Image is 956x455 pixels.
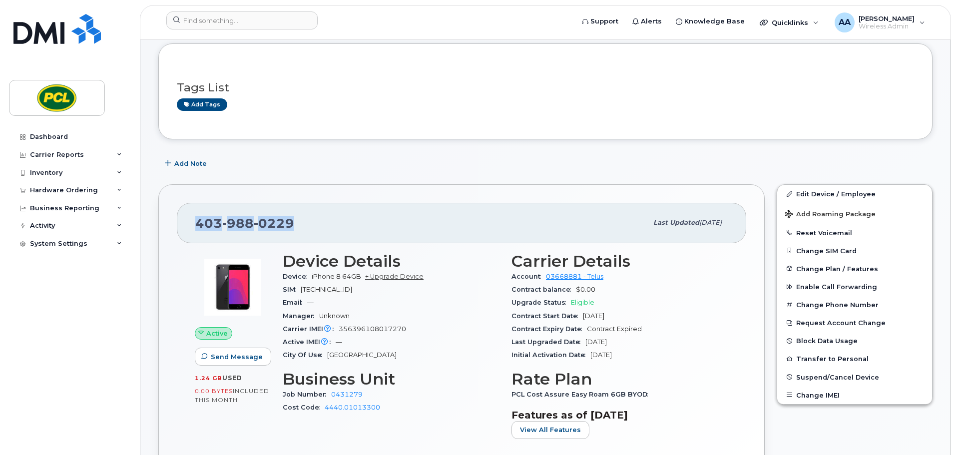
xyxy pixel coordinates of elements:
[283,252,499,270] h3: Device Details
[796,373,879,381] span: Suspend/Cancel Device
[339,325,406,333] span: 356396108017270
[511,351,590,359] span: Initial Activation Date
[325,404,380,411] a: 4440.01013300
[520,425,581,435] span: View All Features
[195,388,233,395] span: 0.00 Bytes
[166,11,318,29] input: Find something...
[222,374,242,382] span: used
[777,185,932,203] a: Edit Device / Employee
[511,299,571,306] span: Upgrade Status
[653,219,699,226] span: Last updated
[195,375,222,382] span: 1.24 GB
[511,286,576,293] span: Contract balance
[576,286,595,293] span: $0.00
[777,350,932,368] button: Transfer to Personal
[283,391,331,398] span: Job Number
[365,273,424,280] a: + Upgrade Device
[254,216,294,231] span: 0229
[684,16,745,26] span: Knowledge Base
[174,159,207,168] span: Add Note
[777,386,932,404] button: Change IMEI
[158,154,215,172] button: Add Note
[177,98,227,111] a: Add tags
[777,260,932,278] button: Change Plan / Features
[587,325,642,333] span: Contract Expired
[283,370,499,388] h3: Business Unit
[222,216,254,231] span: 988
[511,312,583,320] span: Contract Start Date
[195,387,269,404] span: included this month
[511,409,728,421] h3: Features as of [DATE]
[283,286,301,293] span: SIM
[211,352,263,362] span: Send Message
[283,299,307,306] span: Email
[203,257,263,317] img: image20231002-4137094-xhln1q.jpeg
[777,296,932,314] button: Change Phone Number
[859,14,915,22] span: [PERSON_NAME]
[511,338,585,346] span: Last Upgraded Date
[590,16,618,26] span: Support
[327,351,397,359] span: [GEOGRAPHIC_DATA]
[331,391,363,398] a: 0431279
[583,312,604,320] span: [DATE]
[590,351,612,359] span: [DATE]
[283,325,339,333] span: Carrier IMEI
[625,11,669,31] a: Alerts
[859,22,915,30] span: Wireless Admin
[777,368,932,386] button: Suspend/Cancel Device
[796,283,877,291] span: Enable Call Forwarding
[785,210,876,220] span: Add Roaming Package
[585,338,607,346] span: [DATE]
[777,314,932,332] button: Request Account Change
[195,216,294,231] span: 403
[511,370,728,388] h3: Rate Plan
[195,348,271,366] button: Send Message
[641,16,662,26] span: Alerts
[772,18,808,26] span: Quicklinks
[206,329,228,338] span: Active
[777,242,932,260] button: Change SIM Card
[796,265,878,272] span: Change Plan / Features
[511,252,728,270] h3: Carrier Details
[283,404,325,411] span: Cost Code
[571,299,594,306] span: Eligible
[839,16,851,28] span: AA
[669,11,752,31] a: Knowledge Base
[307,299,314,306] span: —
[283,351,327,359] span: City Of Use
[777,224,932,242] button: Reset Voicemail
[283,312,319,320] span: Manager
[511,325,587,333] span: Contract Expiry Date
[336,338,342,346] span: —
[699,219,722,226] span: [DATE]
[575,11,625,31] a: Support
[777,278,932,296] button: Enable Call Forwarding
[283,273,312,280] span: Device
[177,81,914,94] h3: Tags List
[312,273,361,280] span: iPhone 8 64GB
[511,391,653,398] span: PCL Cost Assure Easy Roam 6GB BYOD
[546,273,603,280] a: 03668881 - Telus
[753,12,826,32] div: Quicklinks
[511,421,589,439] button: View All Features
[777,203,932,224] button: Add Roaming Package
[319,312,350,320] span: Unknown
[283,338,336,346] span: Active IMEI
[777,332,932,350] button: Block Data Usage
[301,286,352,293] span: [TECHNICAL_ID]
[828,12,932,32] div: Arslan Ahsan
[511,273,546,280] span: Account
